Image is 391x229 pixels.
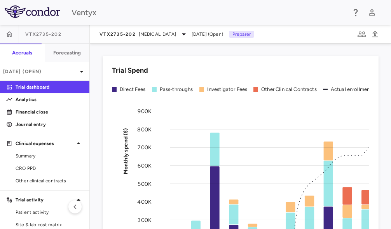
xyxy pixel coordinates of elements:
tspan: 800K [137,126,152,133]
p: Financial close [16,108,83,115]
h6: Accruals [12,49,32,56]
span: VTX2735-202 [99,31,136,37]
tspan: 900K [138,108,152,115]
div: Pass-throughs [160,86,193,93]
div: Investigator Fees [207,86,248,93]
tspan: 400K [137,199,152,205]
tspan: Monthly spend ($) [122,128,129,175]
span: VTX2735-202 [25,31,61,37]
tspan: 300K [138,217,152,224]
div: Direct Fees [120,86,146,93]
tspan: 700K [138,144,152,151]
div: Ventyx [72,7,346,18]
p: Preparer [229,31,254,38]
p: Journal entry [16,121,83,128]
p: Trial dashboard [16,84,83,91]
tspan: 500K [138,181,152,187]
tspan: 600K [138,163,152,169]
span: [DATE] (Open) [192,31,223,38]
span: Other clinical contracts [16,177,83,184]
span: Patient activity [16,209,83,216]
div: Actual enrollment [331,86,372,93]
span: CRO PPD [16,165,83,172]
div: Other Clinical Contracts [261,86,317,93]
p: Analytics [16,96,83,103]
span: Site & lab cost matrix [16,221,83,228]
span: Summary [16,152,83,159]
h6: Forecasting [53,49,81,56]
p: Trial activity [16,196,74,203]
span: [MEDICAL_DATA] [139,31,176,38]
h6: Trial Spend [112,65,148,76]
p: [DATE] (Open) [3,68,77,75]
img: logo-full-BYUhSk78.svg [5,5,60,18]
p: Clinical expenses [16,140,74,147]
